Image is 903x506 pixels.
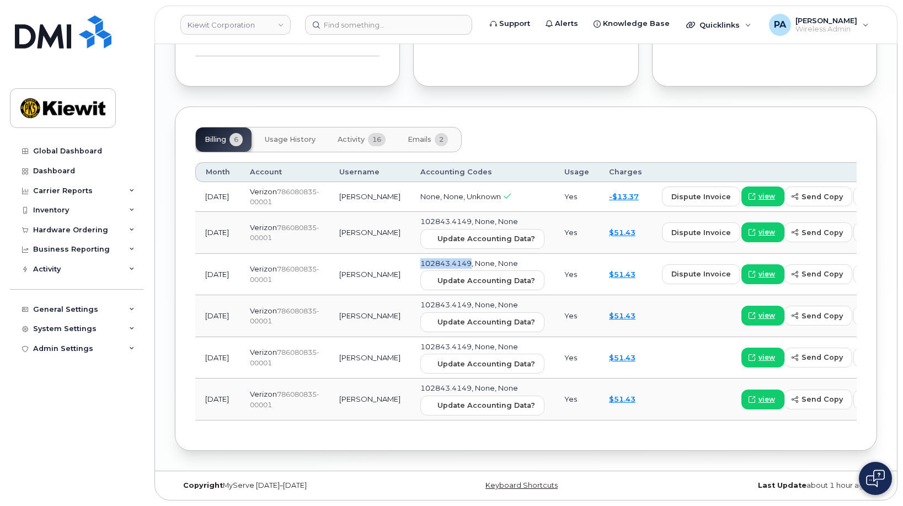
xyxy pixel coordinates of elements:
span: dispute invoice [671,227,731,238]
button: Update Accounting Data? [420,396,544,416]
a: $51.43 [609,311,635,320]
span: Verizon [250,264,277,273]
td: [PERSON_NAME] [329,379,410,420]
span: 102843.4149, None, None [420,384,518,392]
th: Account [240,162,329,182]
span: Update Accounting Data? [437,317,535,327]
span: view [758,191,775,201]
span: 786080835-00001 [250,348,319,367]
th: Charges [599,162,652,182]
span: dispute invoice [671,269,731,279]
span: Update Accounting Data? [437,233,535,244]
a: $51.43 [609,228,635,237]
span: 786080835-00001 [250,265,319,284]
button: dispute invoice [662,222,740,242]
a: -$13.37 [609,192,639,201]
span: view [758,395,775,404]
span: Verizon [250,187,277,196]
td: [DATE] [195,379,240,420]
span: Update Accounting Data? [437,400,535,411]
span: Emails [408,135,431,144]
td: [PERSON_NAME] [329,182,410,212]
td: [PERSON_NAME] [329,254,410,296]
button: dispute invoice [662,187,740,206]
td: Yes [554,212,599,254]
td: [DATE] [195,295,240,337]
button: send copy [784,348,852,367]
div: MyServe [DATE]–[DATE] [175,481,409,490]
a: view [741,222,784,242]
td: [DATE] [195,182,240,212]
span: send copy [802,311,843,321]
span: view [758,269,775,279]
button: send copy [784,264,852,284]
a: Keyboard Shortcuts [485,481,558,489]
button: send copy [784,390,852,409]
a: Kiewit Corporation [180,15,291,35]
button: send copy [784,306,852,326]
strong: Copyright [183,481,223,489]
td: Yes [554,379,599,420]
span: view [758,227,775,237]
button: Update Accounting Data? [420,312,544,332]
button: Update Accounting Data? [420,229,544,249]
button: Update Accounting Data? [420,354,544,374]
th: Usage [554,162,599,182]
span: view [758,353,775,363]
span: 2 [435,133,448,146]
img: Open chat [866,470,885,487]
div: about 1 hour ago [643,481,877,490]
span: Wireless Admin [795,25,857,34]
span: Knowledge Base [603,18,670,29]
span: send copy [802,191,843,202]
button: Update Accounting Data? [420,270,544,290]
a: $51.43 [609,395,635,403]
div: Paul Andrews [761,14,877,36]
a: $51.43 [609,353,635,362]
span: 786080835-00001 [250,390,319,409]
span: Update Accounting Data? [437,359,535,369]
span: 16 [368,133,386,146]
span: Usage History [265,135,316,144]
span: send copy [802,352,843,363]
a: view [741,306,784,326]
button: send copy [784,222,852,242]
td: Yes [554,182,599,212]
a: Alerts [538,13,586,35]
th: Accounting Codes [410,162,554,182]
strong: Last Update [758,481,806,489]
span: 786080835-00001 [250,188,319,206]
span: 102843.4149, None, None [420,300,518,309]
div: Quicklinks [678,14,759,36]
button: send copy [784,187,852,206]
td: [DATE] [195,212,240,254]
span: Verizon [250,348,277,356]
span: Support [499,18,530,29]
span: 102843.4149, None, None [420,217,518,226]
a: Knowledge Base [586,13,677,35]
span: Verizon [250,390,277,398]
td: [PERSON_NAME] [329,337,410,379]
button: dispute invoice [662,264,740,284]
a: view [741,390,784,409]
span: 102843.4149, None, None [420,259,518,268]
td: Yes [554,337,599,379]
td: [PERSON_NAME] [329,295,410,337]
span: Quicklinks [699,20,740,29]
span: Verizon [250,223,277,232]
span: send copy [802,269,843,279]
th: Month [195,162,240,182]
span: Alerts [555,18,578,29]
a: view [741,264,784,284]
a: $51.43 [609,270,635,279]
td: [DATE] [195,254,240,296]
a: view [741,187,784,206]
td: [DATE] [195,337,240,379]
span: None, None, Unknown [420,192,501,201]
input: Find something... [305,15,472,35]
span: view [758,311,775,321]
a: view [741,348,784,367]
span: Update Accounting Data? [437,275,535,286]
span: 786080835-00001 [250,307,319,326]
td: Yes [554,254,599,296]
